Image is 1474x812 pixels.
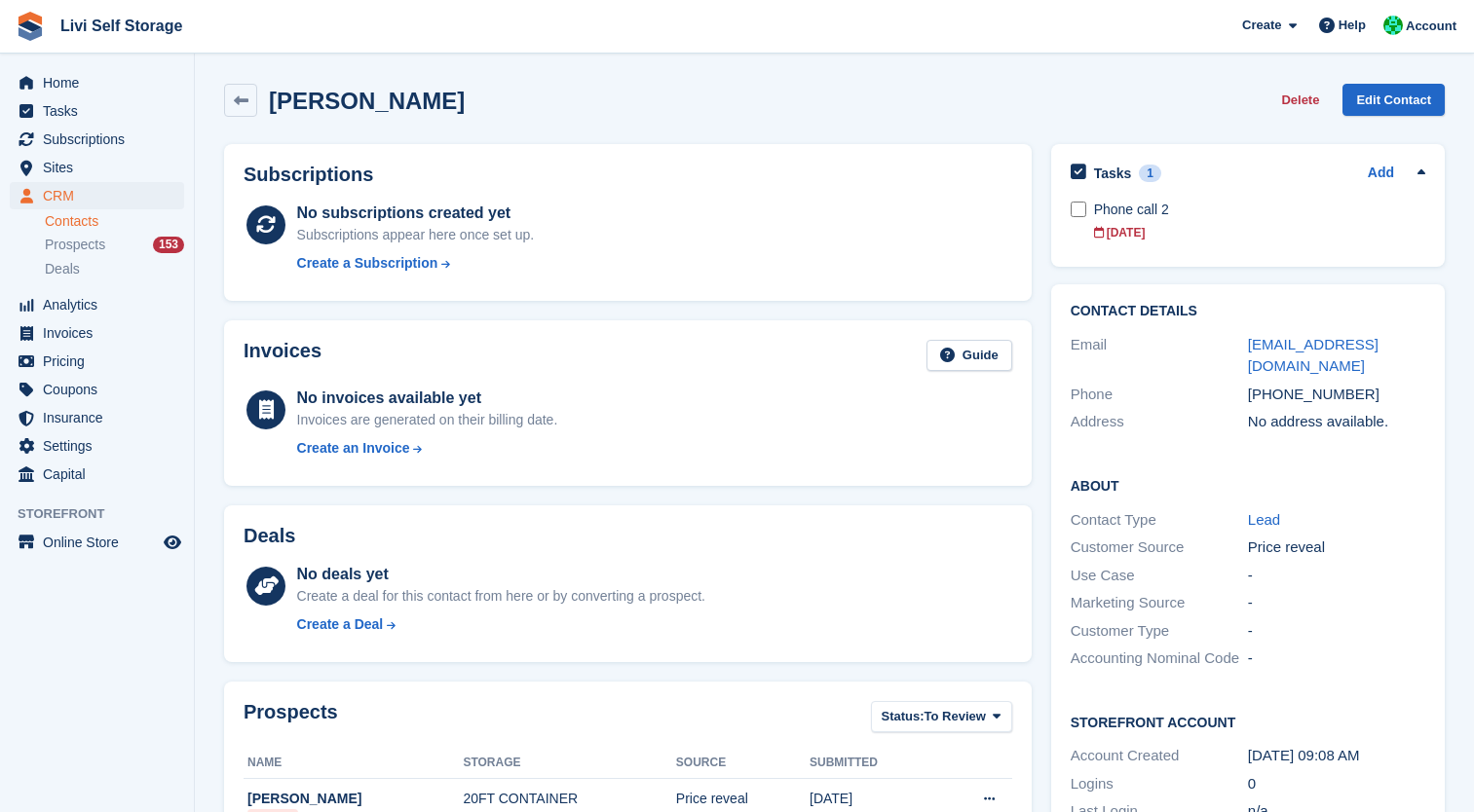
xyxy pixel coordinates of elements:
div: Use Case [1071,565,1248,587]
button: Delete [1273,84,1327,116]
span: Online Store [43,529,160,556]
img: Joe Robertson [1383,16,1403,35]
span: Subscriptions [43,126,160,153]
div: Subscriptions appear here once set up. [297,225,535,245]
a: Deals [45,259,184,279]
div: [DATE] 09:08 AM [1248,745,1425,767]
a: Create a Deal [297,614,705,635]
span: Pricing [43,348,160,375]
div: Contact Type [1071,509,1248,532]
div: No deals yet [297,563,705,586]
th: Source [676,748,810,779]
span: Invoices [43,319,160,347]
a: [EMAIL_ADDRESS][DOMAIN_NAME] [1248,336,1379,375]
span: Prospects [45,236,105,254]
button: Status: To Review [871,701,1012,733]
h2: Invoices [244,340,321,372]
span: Settings [43,432,160,460]
div: 0 [1248,773,1425,795]
span: Analytics [43,291,160,318]
div: - [1248,647,1425,670]
th: Submitted [810,748,936,779]
div: 1 [1139,165,1161,182]
a: menu [10,126,184,153]
div: No invoices available yet [297,387,558,410]
div: No address available. [1248,411,1425,433]
a: Create an Invoice [297,438,558,459]
span: Tasks [43,97,160,125]
a: menu [10,97,184,125]
div: Price reveal [676,789,810,809]
a: Edit Contact [1342,84,1445,116]
div: [DATE] [1094,224,1425,241]
div: Create a deal for this contact from here or by converting a prospect. [297,586,705,607]
th: Storage [463,748,675,779]
div: Phone call 2 [1094,200,1425,220]
img: stora-icon-8386f47178a22dfd0bd8f6a31ec36ba5ce8667c1dd55bd0f319d3a0aa187defe.svg [16,12,45,41]
div: Logins [1071,773,1248,795]
a: Livi Self Storage [53,10,190,42]
a: menu [10,154,184,181]
a: Add [1368,163,1394,185]
span: Insurance [43,404,160,431]
div: Email [1071,334,1248,378]
div: Customer Source [1071,536,1248,559]
h2: Prospects [244,701,338,737]
h2: About [1071,475,1425,495]
div: Customer Type [1071,620,1248,643]
span: CRM [43,182,160,209]
span: Help [1339,16,1366,35]
div: - [1248,565,1425,587]
span: Deals [45,260,80,278]
div: [PHONE_NUMBER] [1248,384,1425,406]
span: Create [1242,16,1281,35]
div: - [1248,592,1425,614]
span: To Review [925,707,986,726]
div: Accounting Nominal Code [1071,647,1248,670]
th: Name [244,748,463,779]
a: Lead [1248,511,1280,528]
div: - [1248,620,1425,643]
div: Address [1071,411,1248,433]
h2: Tasks [1094,165,1132,182]
a: menu [10,376,184,403]
h2: [PERSON_NAME] [269,88,465,114]
div: [DATE] [810,789,936,809]
div: Account Created [1071,745,1248,767]
a: menu [10,69,184,96]
a: menu [10,529,184,556]
a: Create a Subscription [297,253,535,274]
div: Create a Subscription [297,253,438,274]
a: menu [10,432,184,460]
a: menu [10,182,184,209]
div: 20FT CONTAINER [463,789,675,809]
a: menu [10,404,184,431]
span: Capital [43,461,160,488]
span: Status: [882,707,925,726]
a: Phone call 2 [DATE] [1094,190,1425,251]
div: No subscriptions created yet [297,202,535,225]
h2: Deals [244,525,295,547]
h2: Contact Details [1071,304,1425,319]
a: menu [10,291,184,318]
a: menu [10,461,184,488]
h2: Subscriptions [244,164,1012,186]
a: Prospects 153 [45,235,184,255]
span: Storefront [18,504,194,524]
div: Phone [1071,384,1248,406]
h2: Storefront Account [1071,712,1425,731]
a: Guide [926,340,1012,372]
div: 153 [153,237,184,253]
a: menu [10,319,184,347]
span: Home [43,69,160,96]
a: Contacts [45,212,184,231]
div: Invoices are generated on their billing date. [297,410,558,430]
a: Preview store [161,531,184,554]
span: Account [1406,17,1456,36]
div: Marketing Source [1071,592,1248,614]
div: Create an Invoice [297,438,410,459]
div: Create a Deal [297,614,384,635]
a: menu [10,348,184,375]
div: Price reveal [1248,536,1425,559]
div: [PERSON_NAME] [247,789,463,809]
